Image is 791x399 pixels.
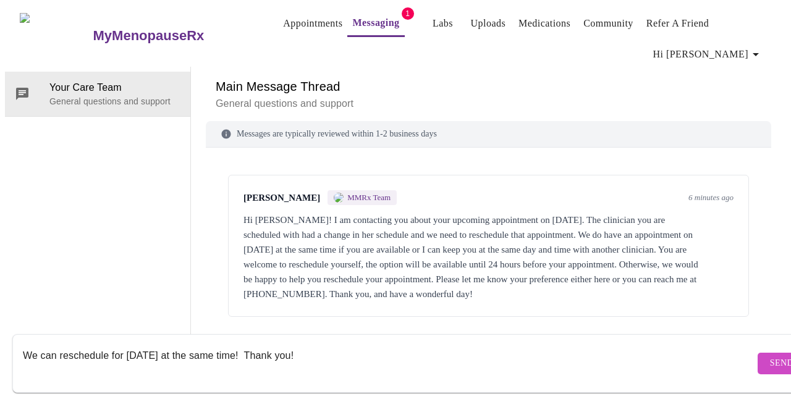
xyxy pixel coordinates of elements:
[402,7,414,20] span: 1
[216,96,761,111] p: General questions and support
[347,193,391,203] span: MMRx Team
[5,72,190,116] div: Your Care TeamGeneral questions and support
[514,11,575,36] button: Medications
[653,46,763,63] span: Hi [PERSON_NAME]
[49,95,180,107] p: General questions and support
[216,77,761,96] h6: Main Message Thread
[93,28,205,44] h3: MyMenopauseRx
[471,15,506,32] a: Uploads
[243,193,320,203] span: [PERSON_NAME]
[423,11,463,36] button: Labs
[583,15,633,32] a: Community
[334,193,344,203] img: MMRX
[578,11,638,36] button: Community
[347,10,404,37] button: Messaging
[206,121,771,148] div: Messages are typically reviewed within 1-2 business days
[433,15,453,32] a: Labs
[646,15,709,32] a: Refer a Friend
[243,212,734,301] div: Hi [PERSON_NAME]! I am contacting you about your upcoming appointment on [DATE]. The clinician yo...
[91,14,253,57] a: MyMenopauseRx
[466,11,511,36] button: Uploads
[641,11,714,36] button: Refer a Friend
[283,15,342,32] a: Appointments
[688,193,734,203] span: 6 minutes ago
[49,80,180,95] span: Your Care Team
[20,13,91,59] img: MyMenopauseRx Logo
[278,11,347,36] button: Appointments
[648,42,768,67] button: Hi [PERSON_NAME]
[518,15,570,32] a: Medications
[352,14,399,31] a: Messaging
[23,343,755,383] textarea: Send a message about your appointment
